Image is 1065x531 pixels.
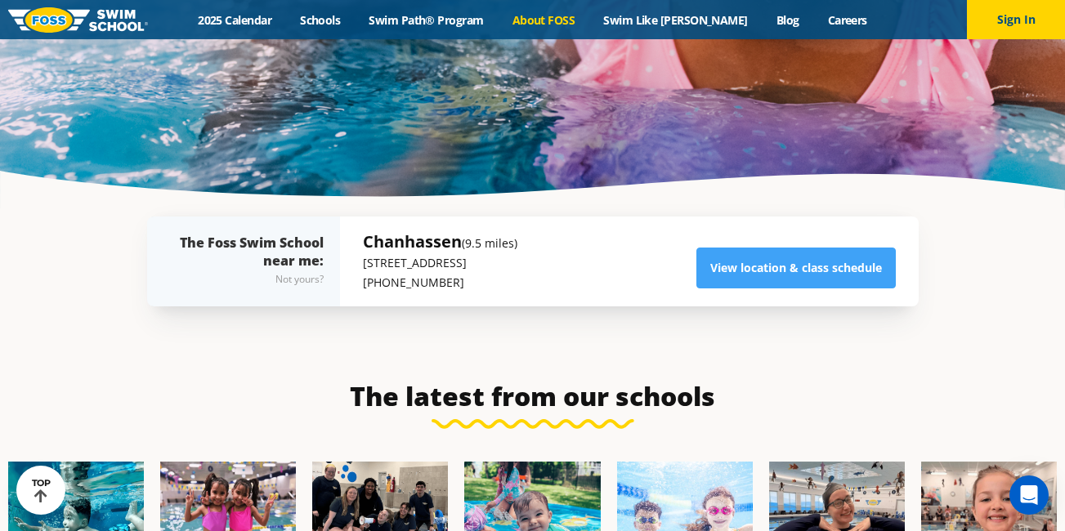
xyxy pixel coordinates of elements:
[462,235,517,251] small: (9.5 miles)
[589,12,763,28] a: Swim Like [PERSON_NAME]
[180,270,324,289] div: Not yours?
[498,12,589,28] a: About FOSS
[184,12,286,28] a: 2025 Calendar
[363,273,517,292] p: [PHONE_NUMBER]
[363,230,517,253] h5: Chanhassen
[762,12,813,28] a: Blog
[363,253,517,273] p: [STREET_ADDRESS]
[355,12,498,28] a: Swim Path® Program
[286,12,355,28] a: Schools
[696,248,896,288] a: View location & class schedule
[1009,475,1049,515] div: Open Intercom Messenger
[813,12,881,28] a: Careers
[180,234,324,289] div: The Foss Swim School near me:
[8,7,148,33] img: FOSS Swim School Logo
[32,478,51,503] div: TOP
